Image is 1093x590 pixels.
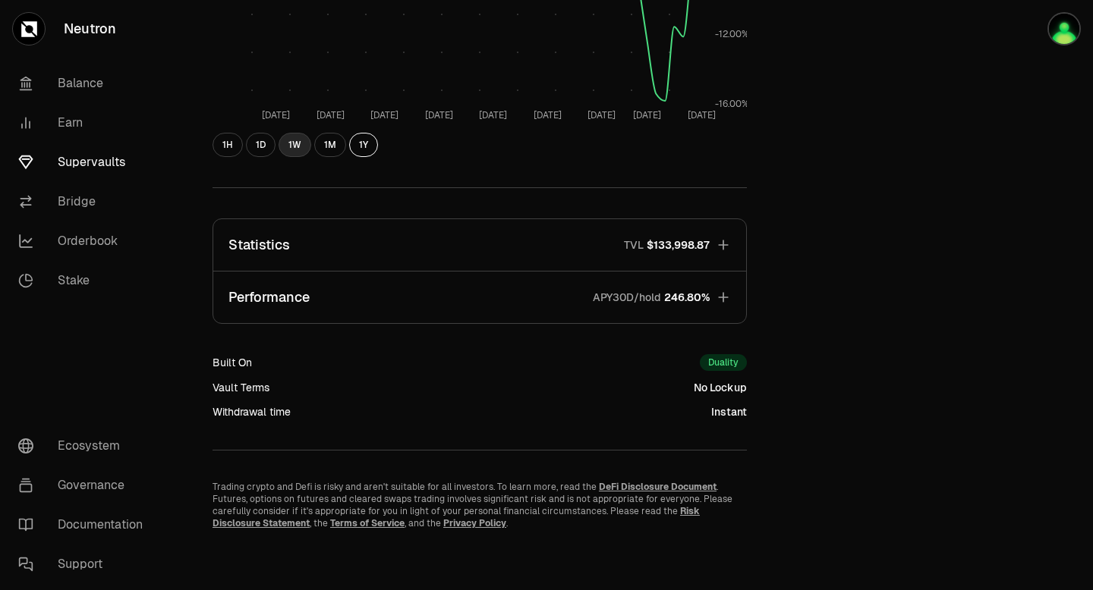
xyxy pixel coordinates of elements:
button: 1H [213,133,243,157]
span: $133,998.87 [647,237,710,253]
button: 1D [246,133,276,157]
tspan: [DATE] [370,109,398,121]
a: Bridge [6,182,164,221]
div: Instant [711,404,747,419]
a: Orderbook [6,221,164,261]
button: StatisticsTVL$133,998.87 [213,219,746,271]
p: TVL [624,237,644,253]
a: Support [6,544,164,584]
tspan: [DATE] [633,109,661,121]
tspan: [DATE] [317,109,345,121]
a: Supervaults [6,143,164,182]
p: Statistics [228,234,290,256]
a: Privacy Policy [443,517,506,529]
a: Governance [6,466,164,505]
tspan: [DATE] [479,109,507,121]
a: Ecosystem [6,426,164,466]
div: Withdrawal time [213,404,291,419]
tspan: -12.00% [715,28,749,40]
p: APY30D/hold [593,290,661,305]
p: Performance [228,287,310,308]
button: PerformanceAPY30D/hold246.80% [213,271,746,323]
a: DeFi Disclosure Document [599,481,717,493]
span: 246.80% [664,290,710,305]
a: Balance [6,64,164,103]
button: 1W [279,133,311,157]
img: anglerFish [1047,12,1081,46]
tspan: [DATE] [587,109,616,121]
a: Terms of Service [330,517,405,529]
div: Duality [700,354,747,371]
button: 1M [314,133,346,157]
p: Futures, options on futures and cleared swaps trading involves significant risk and is not approp... [213,493,747,529]
tspan: [DATE] [425,109,453,121]
div: No Lockup [694,380,747,395]
tspan: -16.00% [715,98,749,110]
tspan: [DATE] [262,109,290,121]
tspan: [DATE] [534,109,562,121]
a: Risk Disclosure Statement [213,505,700,529]
a: Stake [6,261,164,300]
a: Earn [6,103,164,143]
a: Documentation [6,505,164,544]
div: Built On [213,355,252,370]
tspan: [DATE] [688,109,716,121]
button: 1Y [349,133,378,157]
p: Trading crypto and Defi is risky and aren't suitable for all investors. To learn more, read the . [213,481,747,493]
div: Vault Terms [213,380,269,395]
